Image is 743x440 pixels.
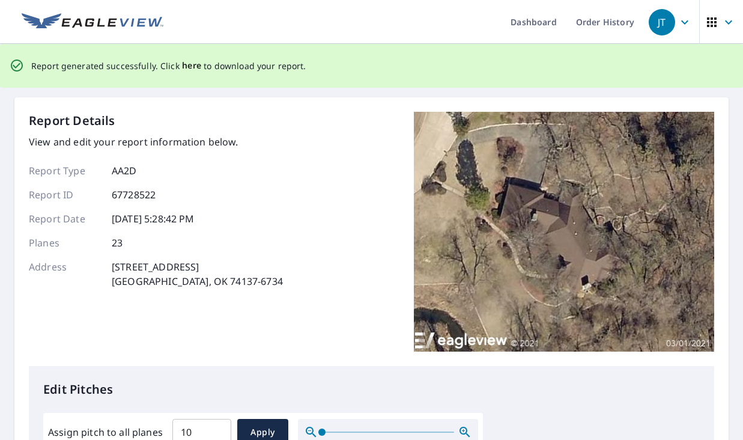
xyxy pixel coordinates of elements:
p: Report generated successfully. Click to download your report. [31,58,306,73]
p: 23 [112,236,123,250]
div: JT [649,9,675,35]
img: EV Logo [22,13,163,31]
p: AA2D [112,163,137,178]
p: Planes [29,236,101,250]
label: Assign pitch to all planes [48,425,163,439]
p: Report Type [29,163,101,178]
button: here [182,58,202,73]
p: Report ID [29,188,101,202]
p: [STREET_ADDRESS] [GEOGRAPHIC_DATA], OK 74137-6734 [112,260,283,289]
p: View and edit your report information below. [29,135,283,149]
p: Edit Pitches [43,380,700,399]
p: 67728522 [112,188,156,202]
p: Report Details [29,112,115,130]
span: Apply [247,425,279,440]
p: Report Date [29,212,101,226]
p: Address [29,260,101,289]
img: Top image [414,112,714,352]
p: [DATE] 5:28:42 PM [112,212,195,226]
